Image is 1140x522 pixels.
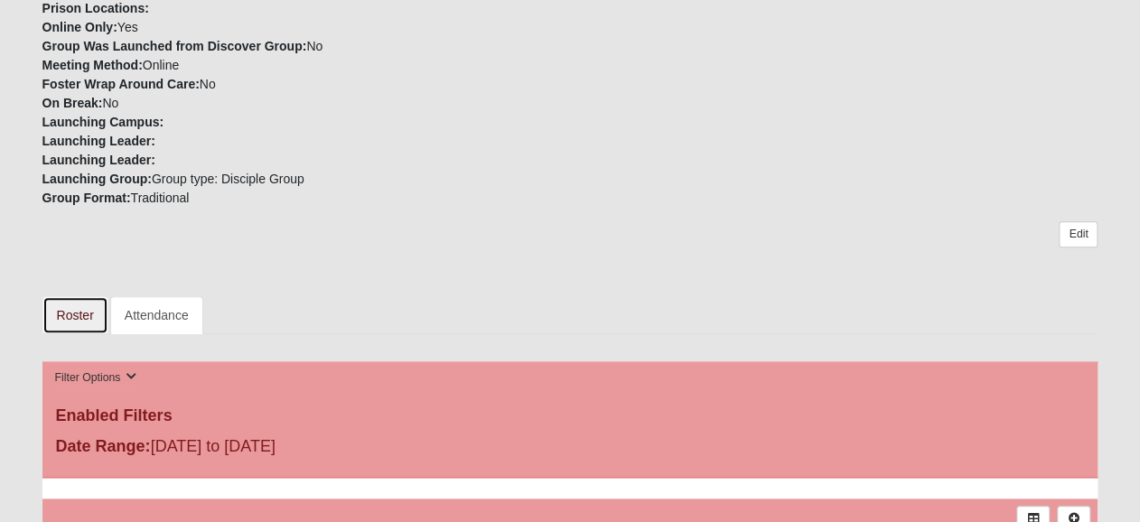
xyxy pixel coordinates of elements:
[56,434,151,459] label: Date Range:
[42,1,149,15] strong: Prison Locations:
[42,296,108,334] a: Roster
[42,191,131,205] strong: Group Format:
[42,39,307,53] strong: Group Was Launched from Discover Group:
[42,115,164,129] strong: Launching Campus:
[42,153,155,167] strong: Launching Leader:
[42,434,395,463] div: [DATE] to [DATE]
[42,134,155,148] strong: Launching Leader:
[50,368,143,387] button: Filter Options
[1059,221,1098,247] a: Edit
[42,77,200,91] strong: Foster Wrap Around Care:
[42,58,143,72] strong: Meeting Method:
[56,406,1085,426] h4: Enabled Filters
[110,296,203,334] a: Attendance
[42,96,103,110] strong: On Break:
[42,20,117,34] strong: Online Only:
[42,172,152,186] strong: Launching Group:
